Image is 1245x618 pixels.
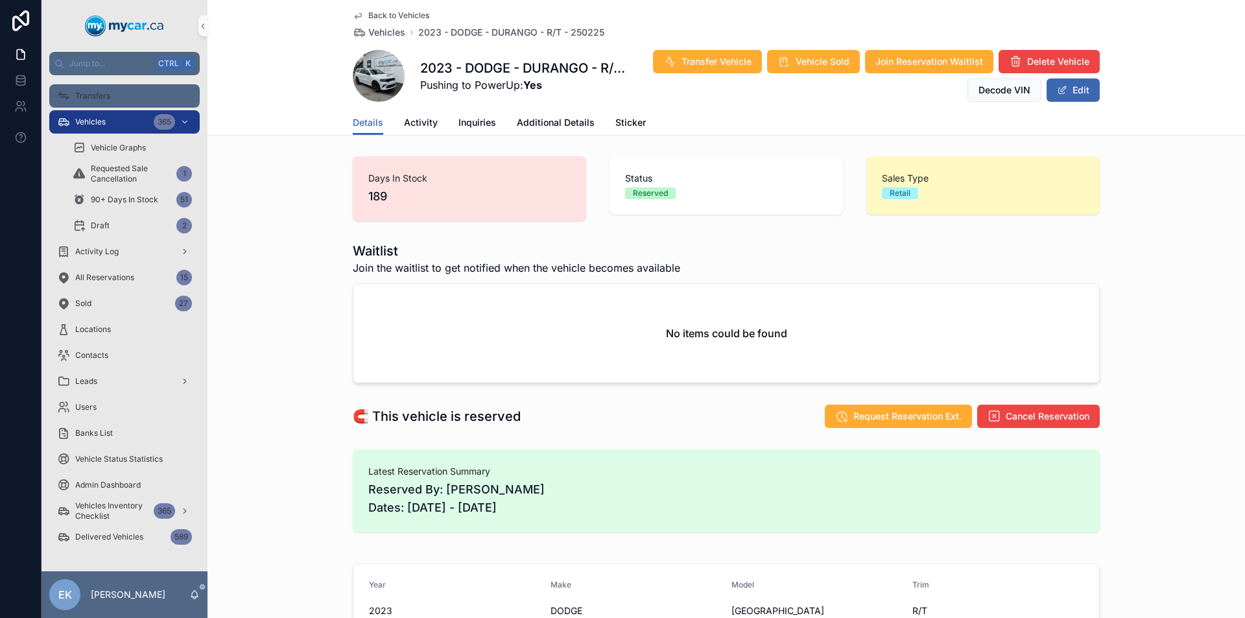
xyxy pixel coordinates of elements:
span: 2023 [369,604,540,617]
a: Contacts [49,344,200,367]
a: 90+ Days In Stock51 [65,188,200,211]
span: Sticker [615,116,646,129]
h2: No items could be found [666,326,787,341]
span: Join the waitlist to get notified when the vehicle becomes available [353,260,680,276]
button: Edit [1047,78,1100,102]
span: Request Reservation Ext. [853,410,962,423]
span: EK [58,587,72,602]
span: Vehicle Sold [796,55,849,68]
a: Sticker [615,111,646,137]
span: R/T [912,604,1084,617]
span: Decode VIN [978,84,1030,97]
div: 51 [176,192,192,208]
span: Days In Stock [368,172,571,185]
span: Inquiries [458,116,496,129]
div: scrollable content [41,75,207,565]
span: Vehicle Status Statistics [75,454,163,464]
span: Requested Sale Cancellation [91,163,171,184]
span: Status [625,172,827,185]
div: 365 [154,503,175,519]
span: Delete Vehicle [1027,55,1089,68]
a: 2023 - DODGE - DURANGO - R/T - 250225 [418,26,604,39]
button: Transfer Vehicle [653,50,762,73]
span: Contacts [75,350,108,361]
a: Users [49,396,200,419]
div: 365 [154,114,175,130]
span: Draft [91,220,110,231]
a: Delivered Vehicles589 [49,525,200,549]
button: Request Reservation Ext. [825,405,972,428]
span: Vehicles [368,26,405,39]
span: Back to Vehicles [368,10,429,21]
span: 90+ Days In Stock [91,195,158,205]
div: Reserved [633,187,668,199]
a: Sold27 [49,292,200,315]
a: Admin Dashboard [49,473,200,497]
button: Jump to...CtrlK [49,52,200,75]
div: 27 [175,296,192,311]
span: Locations [75,324,111,335]
span: Banks List [75,428,113,438]
span: Leads [75,376,97,386]
div: 15 [176,270,192,285]
a: Locations [49,318,200,341]
span: Trim [912,580,929,589]
span: Sold [75,298,91,309]
span: Activity Log [75,246,119,257]
a: Vehicle Graphs [65,136,200,160]
span: Activity [404,116,438,129]
a: Activity [404,111,438,137]
p: [PERSON_NAME] [91,588,165,601]
button: Decode VIN [967,78,1041,102]
button: Cancel Reservation [977,405,1100,428]
img: App logo [85,16,164,36]
span: Additional Details [517,116,595,129]
h1: Waitlist [353,242,680,260]
span: DODGE [551,604,722,617]
span: Join Reservation Waitlist [875,55,983,68]
span: All Reservations [75,272,134,283]
span: Vehicles Inventory Checklist [75,501,148,521]
span: Ctrl [157,57,180,70]
a: Banks List [49,422,200,445]
span: Details [353,116,383,129]
a: Vehicle Status Statistics [49,447,200,471]
a: Leads [49,370,200,393]
button: Delete Vehicle [999,50,1100,73]
span: Year [369,580,386,589]
span: Make [551,580,571,589]
span: Vehicle Graphs [91,143,146,153]
a: Transfers [49,84,200,108]
div: 589 [171,529,192,545]
a: Inquiries [458,111,496,137]
div: 1 [176,166,192,182]
a: Additional Details [517,111,595,137]
span: Latest Reservation Summary [368,465,1084,478]
span: [GEOGRAPHIC_DATA] [731,604,902,617]
span: Reserved By: [PERSON_NAME] Dates: [DATE] - [DATE] [368,481,1084,517]
a: Requested Sale Cancellation1 [65,162,200,185]
span: Users [75,402,97,412]
a: All Reservations15 [49,266,200,289]
h1: 2023 - DODGE - DURANGO - R/T - 250225 [420,59,627,77]
span: Admin Dashboard [75,480,141,490]
span: Pushing to PowerUp: [420,77,627,93]
span: Transfers [75,91,110,101]
a: Back to Vehicles [353,10,429,21]
h1: 🧲 This vehicle is reserved [353,407,521,425]
div: 2 [176,218,192,233]
span: Delivered Vehicles [75,532,143,542]
span: Transfer Vehicle [682,55,752,68]
a: Vehicles Inventory Checklist365 [49,499,200,523]
a: Vehicles [353,26,405,39]
span: Model [731,580,754,589]
span: 189 [368,187,571,206]
a: Vehicles365 [49,110,200,134]
span: Jump to... [69,58,152,69]
span: Vehicles [75,117,106,127]
a: Details [353,111,383,136]
strong: Yes [523,78,542,91]
a: Draft2 [65,214,200,237]
button: Join Reservation Waitlist [865,50,993,73]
